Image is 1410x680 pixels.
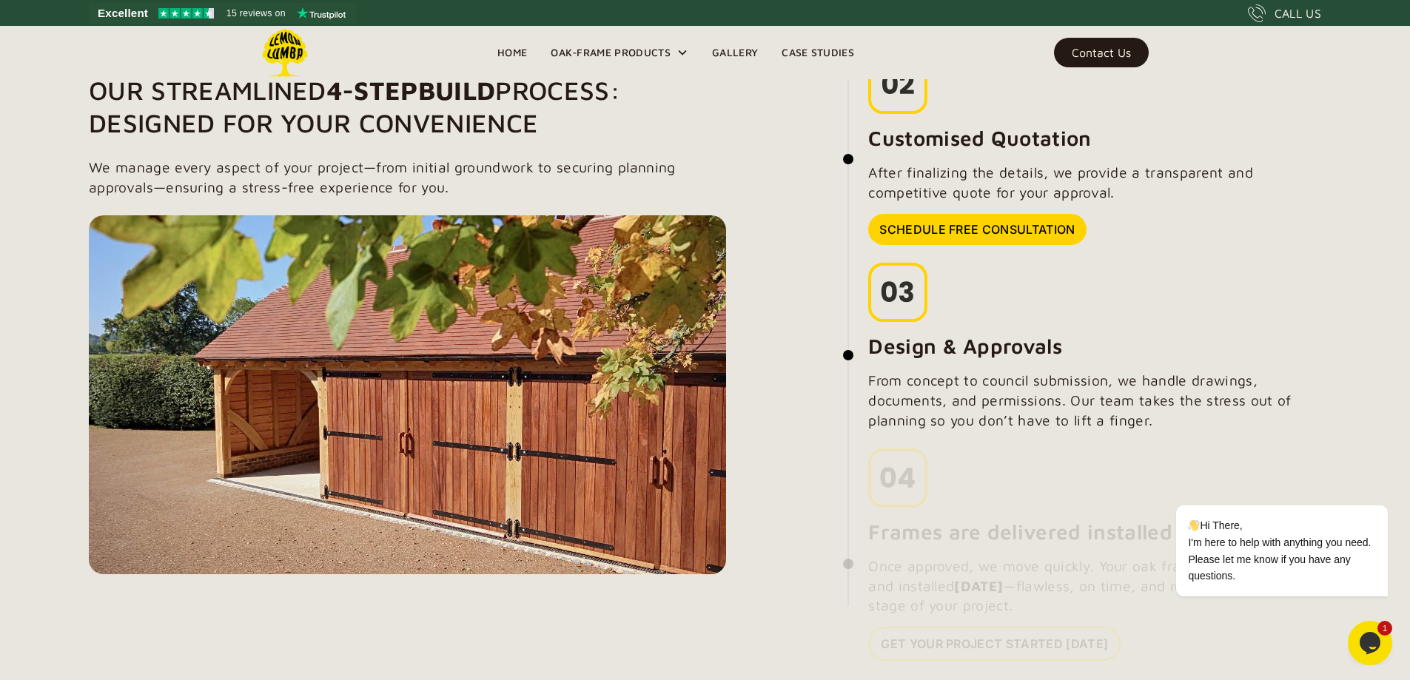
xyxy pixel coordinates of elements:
[1054,38,1149,67] a: Contact Us
[770,41,866,64] a: Case Studies
[868,556,1303,616] p: Once approved, we move quickly. Your oak frame is delivered and installed —flawless, on time, and...
[1248,4,1321,22] a: CALL US
[226,4,286,22] span: 15 reviews on
[89,3,356,24] a: See Lemon Lumba reviews on Trustpilot
[98,4,148,22] span: Excellent
[297,7,346,19] img: Trustpilot logo
[486,41,539,64] a: Home
[954,577,1003,594] strong: [DATE]
[700,41,770,64] a: Gallery
[868,214,1086,245] a: Schedule Free Consultation
[551,44,671,61] div: Oak-Frame Products
[1275,4,1321,22] div: CALL US
[868,371,1321,431] p: From concept to council submission, we handle drawings, documents, and permissions. Our team take...
[1072,47,1131,58] div: Contact Us
[868,333,1062,360] h4: Design & Approvals
[868,627,1121,661] a: Get Your Project Started [DATE]
[868,519,1253,545] h4: Frames are delivered installed [DATE].
[1348,621,1395,665] iframe: chat widget
[868,163,1321,203] p: After finalizing the details, we provide a transparent and competitive quote for your approval.​
[539,26,700,79] div: Oak-Frame Products
[1129,439,1395,613] iframe: chat widget
[868,125,1091,152] h4: Customised Quotation
[158,8,214,18] img: Trustpilot 4.5 stars
[89,74,726,139] h1: Our Streamlined Process: Designed for Your Convenience
[89,158,726,198] p: We manage every aspect of your project—from initial groundwork to securing planning approvals—ens...
[326,75,496,105] strong: 4-StepBuild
